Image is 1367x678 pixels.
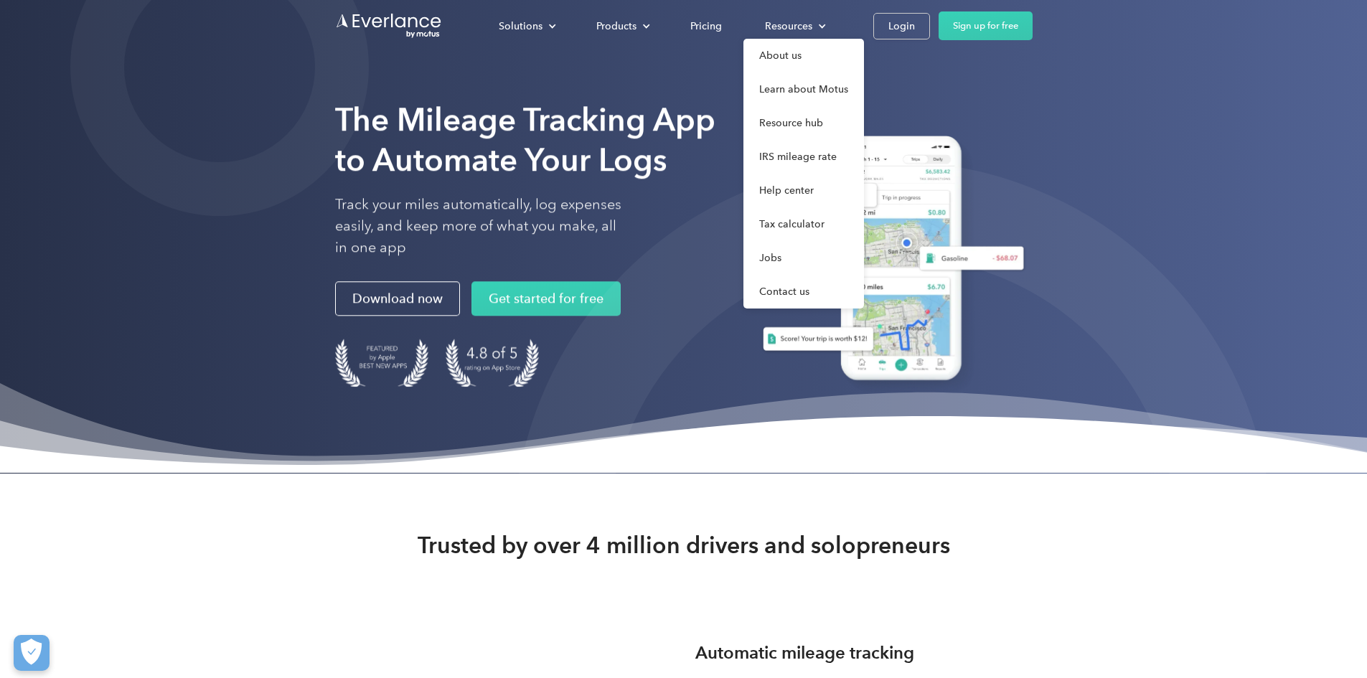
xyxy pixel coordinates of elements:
strong: Trusted by over 4 million drivers and solopreneurs [418,531,950,560]
a: Pricing [676,14,736,39]
nav: Resources [743,39,864,309]
a: Help center [743,174,864,207]
div: Solutions [499,17,542,35]
a: Sign up for free [939,11,1033,40]
p: Track your miles automatically, log expenses easily, and keep more of what you make, all in one app [335,194,622,258]
a: Go to homepage [335,12,443,39]
img: Badge for Featured by Apple Best New Apps [335,339,428,387]
a: Jobs [743,241,864,275]
img: 4.9 out of 5 stars on the app store [446,339,539,387]
img: Everlance, mileage tracker app, expense tracking app [746,125,1033,397]
strong: The Mileage Tracking App to Automate Your Logs [335,100,715,179]
div: Login [888,17,915,35]
a: Contact us [743,275,864,309]
a: About us [743,39,864,72]
a: Login [873,13,930,39]
div: Pricing [690,17,722,35]
a: Download now [335,281,460,316]
a: Get started for free [471,281,621,316]
a: Learn about Motus [743,72,864,106]
div: Resources [751,14,837,39]
a: IRS mileage rate [743,140,864,174]
div: Resources [765,17,812,35]
a: Tax calculator [743,207,864,241]
a: Resource hub [743,106,864,140]
div: Products [596,17,636,35]
div: Solutions [484,14,568,39]
div: Products [582,14,662,39]
h3: Automatic mileage tracking [695,640,914,666]
button: Cookies Settings [14,635,50,671]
